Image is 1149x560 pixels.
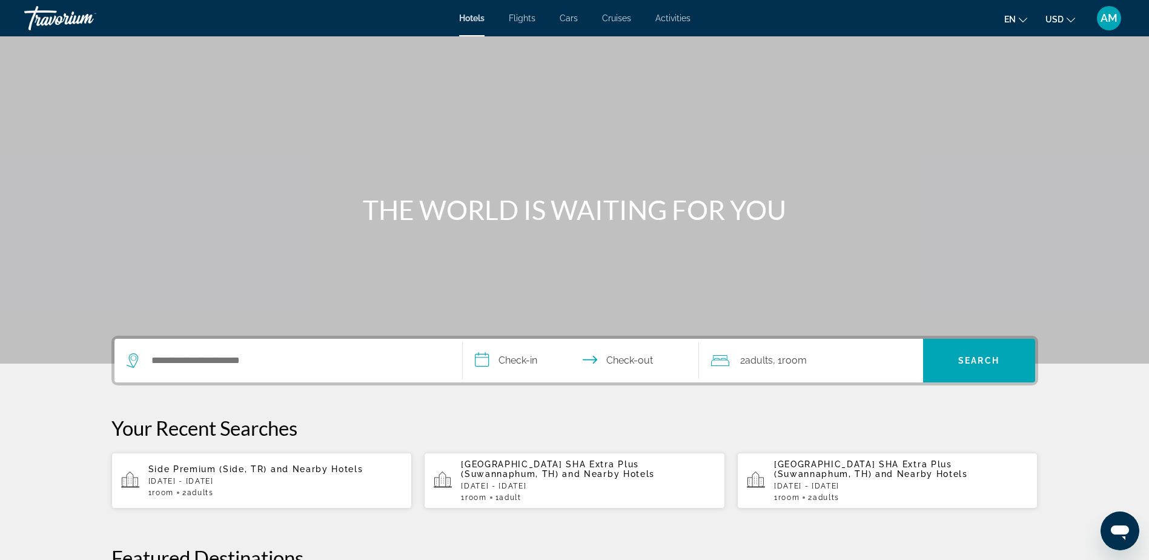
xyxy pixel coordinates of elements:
span: [GEOGRAPHIC_DATA] SHA Extra Plus (Suwannaphum, TH) [461,459,639,479]
iframe: Schaltfläche zum Öffnen des Messaging-Fensters [1101,512,1139,550]
span: and Nearby Hotels [562,469,655,479]
span: Room [465,493,487,502]
a: Hotels [459,13,485,23]
p: [DATE] - [DATE] [461,482,715,490]
button: Select check in and out date [463,339,699,382]
button: Search [923,339,1035,382]
button: Change currency [1045,10,1075,28]
span: en [1004,15,1016,24]
span: 1 [148,488,174,497]
a: Travorium [24,2,145,34]
span: Adults [813,493,839,502]
span: Room [782,355,807,366]
span: 1 [774,493,800,502]
a: Activities [655,13,690,23]
button: [GEOGRAPHIC_DATA] SHA Extra Plus (Suwannaphum, TH) and Nearby Hotels[DATE] - [DATE]1Room2Adults [737,452,1038,509]
span: Search [958,356,999,365]
p: [DATE] - [DATE] [148,477,403,485]
span: 2 [808,493,839,502]
span: 2 [740,352,773,369]
span: , 1 [773,352,807,369]
a: Cruises [602,13,631,23]
button: Travelers: 2 adults, 0 children [699,339,923,382]
span: and Nearby Hotels [271,464,363,474]
span: Room [152,488,174,497]
span: [GEOGRAPHIC_DATA] SHA Extra Plus (Suwannaphum, TH) [774,459,952,479]
a: Flights [509,13,535,23]
span: Room [778,493,800,502]
a: Cars [560,13,578,23]
span: Adults [745,355,773,366]
span: Side Premium (Side, TR) [148,464,268,474]
button: Side Premium (Side, TR) and Nearby Hotels[DATE] - [DATE]1Room2Adults [111,452,412,509]
span: 1 [495,493,522,502]
button: Change language [1004,10,1027,28]
span: 2 [182,488,214,497]
span: AM [1101,12,1118,24]
button: [GEOGRAPHIC_DATA] SHA Extra Plus (Suwannaphum, TH) and Nearby Hotels[DATE] - [DATE]1Room1Adult [424,452,725,509]
span: Adult [499,493,521,502]
button: User Menu [1093,5,1125,31]
span: and Nearby Hotels [875,469,968,479]
div: Search widget [114,339,1035,382]
span: 1 [461,493,486,502]
span: Adults [187,488,214,497]
h1: THE WORLD IS WAITING FOR YOU [348,194,802,225]
p: [DATE] - [DATE] [774,482,1028,490]
p: Your Recent Searches [111,416,1038,440]
span: USD [1045,15,1064,24]
input: Search hotel destination [150,352,444,370]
